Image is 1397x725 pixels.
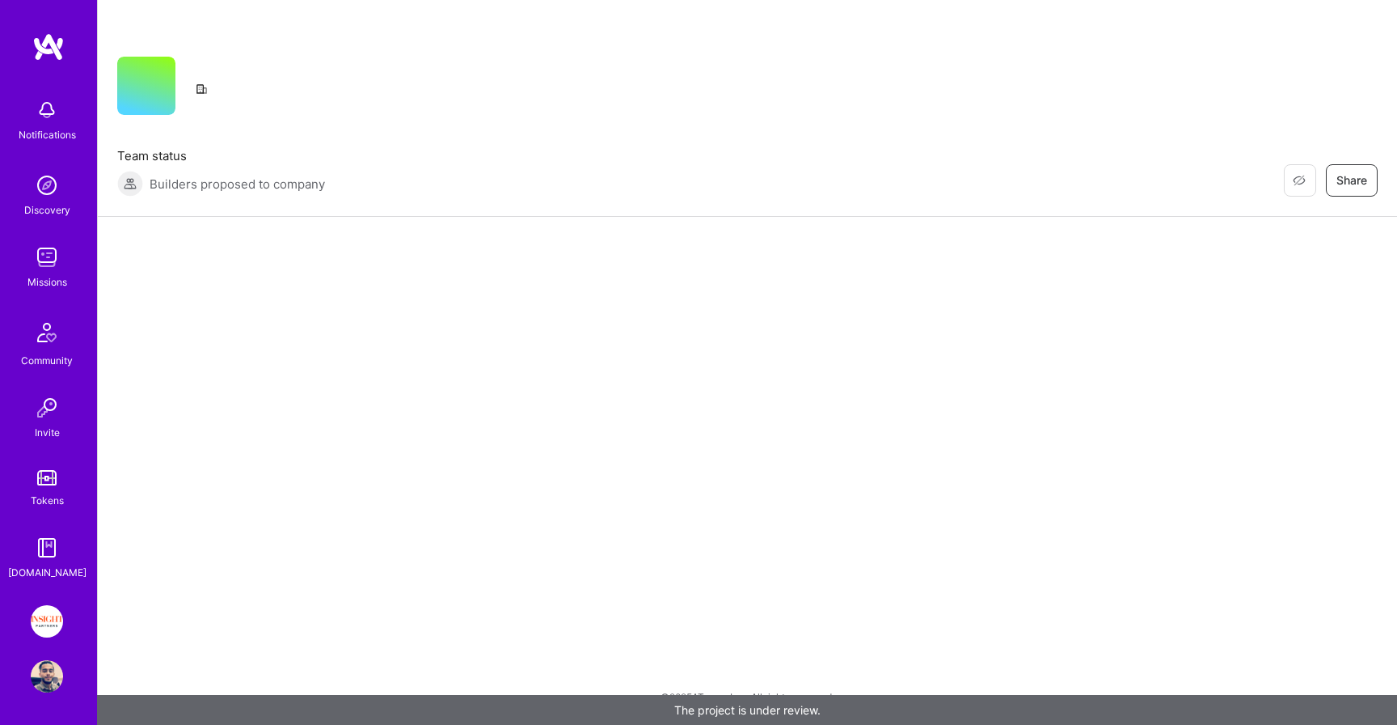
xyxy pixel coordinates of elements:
span: Team status [117,147,325,164]
div: Missions [27,273,67,290]
i: icon EyeClosed [1293,174,1306,187]
img: logo [32,32,65,61]
img: teamwork [31,241,63,273]
div: Notifications [19,126,76,143]
a: Insight Partners: Data & AI - Sourcing [27,605,67,638]
img: guide book [31,532,63,564]
img: tokens [37,470,57,485]
img: discovery [31,169,63,201]
span: Share [1336,172,1367,189]
div: Discovery [24,201,70,218]
span: Builders proposed to company [150,176,325,193]
a: User Avatar [27,660,67,693]
img: User Avatar [31,660,63,693]
img: Invite [31,392,63,424]
i: icon CompanyGray [195,83,208,95]
img: Builders proposed to company [117,171,143,197]
div: Tokens [31,492,64,509]
button: Share [1326,164,1378,197]
div: Invite [35,424,60,441]
div: Community [21,352,73,369]
img: Community [27,313,66,352]
img: bell [31,94,63,126]
img: Insight Partners: Data & AI - Sourcing [31,605,63,638]
div: [DOMAIN_NAME] [8,564,87,581]
div: The project is under review. [97,695,1397,725]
